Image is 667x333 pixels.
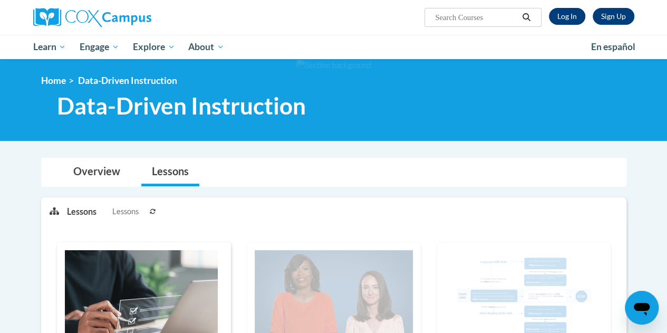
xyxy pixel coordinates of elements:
[625,291,659,325] iframe: Button to launch messaging window
[112,206,139,217] span: Lessons
[126,35,182,59] a: Explore
[141,158,199,186] a: Lessons
[26,35,73,59] a: Learn
[80,41,119,53] span: Engage
[188,41,224,53] span: About
[549,8,585,25] a: Log In
[133,41,175,53] span: Explore
[181,35,231,59] a: About
[25,35,642,59] div: Main menu
[593,8,634,25] a: Register
[67,206,96,217] p: Lessons
[33,8,223,27] a: Cox Campus
[33,41,66,53] span: Learn
[41,75,66,86] a: Home
[584,36,642,58] a: En español
[591,41,635,52] span: En español
[518,11,534,24] button: Search
[57,92,306,120] span: Data-Driven Instruction
[73,35,126,59] a: Engage
[33,8,151,27] img: Cox Campus
[63,158,131,186] a: Overview
[434,11,518,24] input: Search Courses
[78,75,177,86] span: Data-Driven Instruction
[296,60,371,71] img: Section background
